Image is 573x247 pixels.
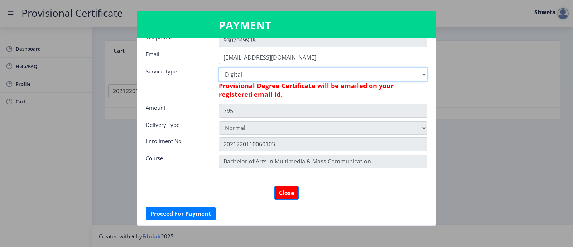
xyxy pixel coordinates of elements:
[140,51,213,62] div: Email
[140,33,213,45] div: Telephone
[219,18,354,32] h3: PAYMENT
[140,137,213,149] div: Enrollment No
[219,51,427,64] input: Email
[219,104,427,118] input: Amount
[219,81,427,99] h6: Provisional Degree Certificate will be emailed on your registered email id.
[140,155,213,166] div: Course
[274,186,299,200] button: Close
[140,121,213,133] div: Delivery Type
[219,137,427,151] input: Zipcode
[140,68,213,100] div: Service Type
[140,104,213,116] div: Amount
[219,33,427,47] input: Telephone
[219,155,427,168] input: Zipcode
[146,207,216,220] button: Proceed For Payment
